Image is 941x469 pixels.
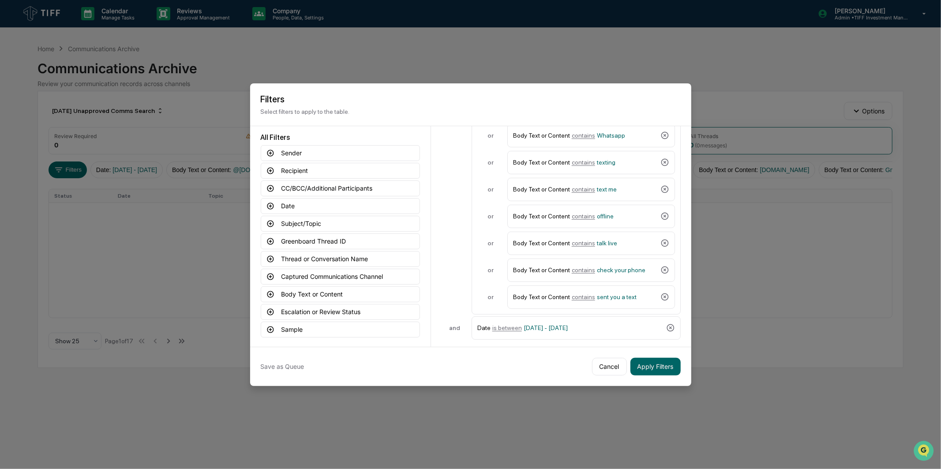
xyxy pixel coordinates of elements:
button: Escalation or Review Status [261,304,420,320]
span: contains [572,213,595,220]
button: Recipient [261,163,420,179]
span: contains [572,186,595,193]
div: 🗄️ [64,112,71,119]
div: Body Text or Content [513,236,657,251]
span: check your phone [597,266,645,274]
div: or [477,293,504,300]
button: Greenboard Thread ID [261,233,420,249]
div: Body Text or Content [513,289,657,305]
button: Start new chat [150,70,161,81]
div: or [477,186,504,193]
button: Thread or Conversation Name [261,251,420,267]
a: 🖐️Preclearance [5,108,60,124]
button: Body Text or Content [261,286,420,302]
span: is between [492,324,522,331]
h2: Filters [261,94,681,105]
div: or [477,240,504,247]
button: Captured Communications Channel [261,269,420,285]
span: contains [572,132,595,139]
span: Preclearance [18,111,57,120]
span: Attestations [73,111,109,120]
div: and [442,324,468,331]
span: [DATE] - [DATE] [524,324,568,331]
div: Body Text or Content [513,182,657,197]
span: Pylon [88,150,107,156]
div: Body Text or Content [513,155,657,170]
p: Select filters to apply to the table. [261,108,681,115]
span: talk live [597,240,617,247]
img: 1746055101610-c473b297-6a78-478c-a979-82029cc54cd1 [9,68,25,83]
a: 🔎Data Lookup [5,124,59,140]
div: 🔎 [9,129,16,136]
div: 🖐️ [9,112,16,119]
div: Start new chat [30,68,145,76]
div: We're available if you need us! [30,76,112,83]
div: All Filters [261,133,420,142]
div: Body Text or Content [513,209,657,224]
button: Save as Queue [261,358,304,375]
button: Cancel [592,358,627,375]
button: Date [261,198,420,214]
div: or [477,213,504,220]
button: CC/BCC/Additional Participants [261,180,420,196]
div: Date [477,320,663,336]
button: Sample [261,322,420,338]
div: or [477,132,504,139]
span: sent you a text [597,293,637,300]
p: How can we help? [9,19,161,33]
span: text me [597,186,617,193]
button: Apply Filters [630,358,681,375]
span: offline [597,213,614,220]
span: contains [572,240,595,247]
div: Body Text or Content [513,263,657,278]
button: Subject/Topic [261,216,420,232]
div: Body Text or Content [513,128,657,143]
button: Sender [261,145,420,161]
span: texting [597,159,615,166]
span: contains [572,293,595,300]
span: Data Lookup [18,128,56,137]
iframe: Open customer support [913,440,937,464]
span: Whatsapp [597,132,625,139]
a: 🗄️Attestations [60,108,113,124]
a: Powered byPylon [62,149,107,156]
div: or [477,159,504,166]
div: or [477,266,504,274]
span: contains [572,266,595,274]
span: contains [572,159,595,166]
